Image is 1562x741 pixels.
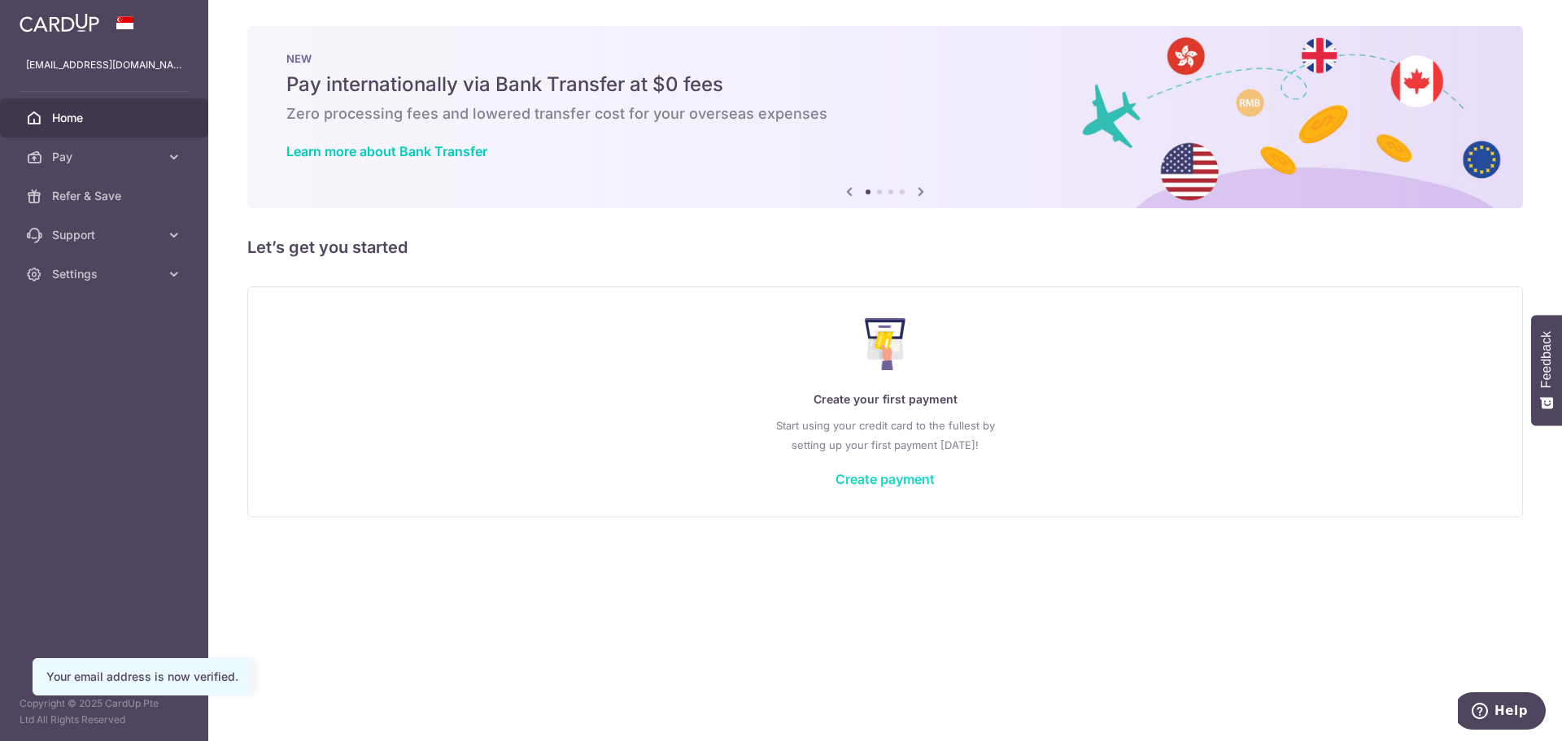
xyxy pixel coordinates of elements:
a: Create payment [836,471,935,487]
iframe: Opens a widget where you can find more information [1458,692,1546,733]
p: Start using your credit card to the fullest by setting up your first payment [DATE]! [281,416,1490,455]
h6: Zero processing fees and lowered transfer cost for your overseas expenses [286,104,1484,124]
span: Pay [52,149,159,165]
img: Bank transfer banner [247,26,1523,208]
p: Create your first payment [281,390,1490,409]
p: [EMAIL_ADDRESS][DOMAIN_NAME] [26,57,182,73]
span: Home [52,110,159,126]
span: Support [52,227,159,243]
h5: Let’s get you started [247,234,1523,260]
button: Feedback - Show survey [1531,315,1562,425]
span: Settings [52,266,159,282]
img: Make Payment [865,318,906,370]
div: Your email address is now verified. [46,669,238,685]
span: Refer & Save [52,188,159,204]
img: CardUp [20,13,99,33]
a: Learn more about Bank Transfer [286,143,487,159]
p: NEW [286,52,1484,65]
span: Feedback [1539,331,1554,388]
h5: Pay internationally via Bank Transfer at $0 fees [286,72,1484,98]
